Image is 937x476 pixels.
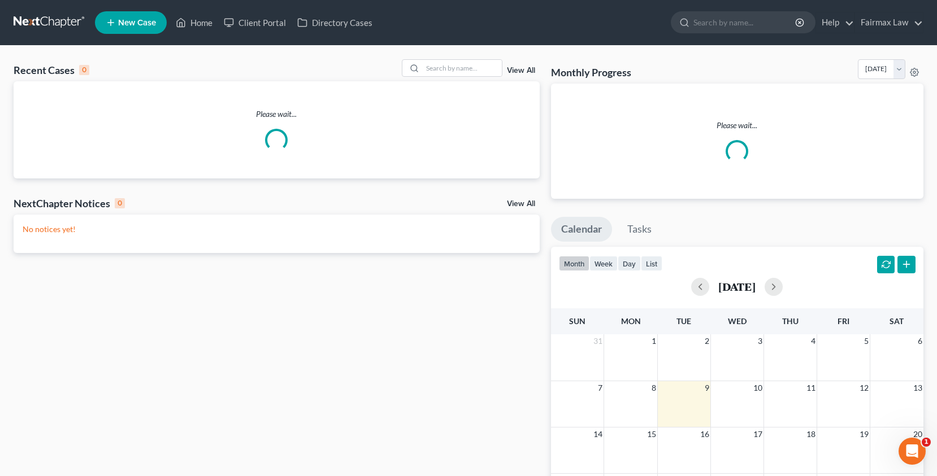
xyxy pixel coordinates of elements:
span: 8 [650,381,657,395]
a: Help [816,12,854,33]
span: 17 [752,427,764,441]
p: Please wait... [14,108,540,120]
button: month [559,256,589,271]
div: 0 [79,65,89,75]
a: Fairmax Law [855,12,923,33]
span: 31 [592,334,604,348]
a: View All [507,67,535,75]
a: Home [170,12,218,33]
span: Sun [569,316,585,326]
div: Recent Cases [14,63,89,77]
span: Thu [782,316,799,326]
div: NextChapter Notices [14,196,125,210]
h2: [DATE] [718,281,756,292]
span: 14 [592,427,604,441]
span: 6 [917,334,923,348]
span: 2 [704,334,710,348]
span: 18 [805,427,817,441]
span: 11 [805,381,817,395]
button: list [641,256,662,271]
span: 16 [699,427,710,441]
button: week [589,256,618,271]
span: 1 [650,334,657,348]
span: Tue [676,316,691,326]
h3: Monthly Progress [551,65,631,79]
span: 1 [922,438,931,447]
span: Sat [890,316,904,326]
p: Please wait... [560,120,914,131]
p: No notices yet! [23,224,531,235]
span: 5 [863,334,870,348]
a: Client Portal [218,12,292,33]
span: 20 [912,427,923,441]
a: Tasks [617,217,662,242]
span: Mon [621,316,641,326]
a: Directory Cases [292,12,378,33]
span: 10 [752,381,764,395]
div: 0 [115,198,125,208]
input: Search by name... [693,12,797,33]
span: 4 [810,334,817,348]
span: 7 [597,381,604,395]
span: New Case [118,19,156,27]
span: 15 [646,427,657,441]
button: day [618,256,641,271]
input: Search by name... [423,60,502,76]
span: 3 [757,334,764,348]
a: Calendar [551,217,612,242]
span: 19 [858,427,870,441]
iframe: Intercom live chat [899,438,926,465]
span: 9 [704,381,710,395]
span: Wed [728,316,747,326]
span: Fri [838,316,849,326]
a: View All [507,200,535,208]
span: 12 [858,381,870,395]
span: 13 [912,381,923,395]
